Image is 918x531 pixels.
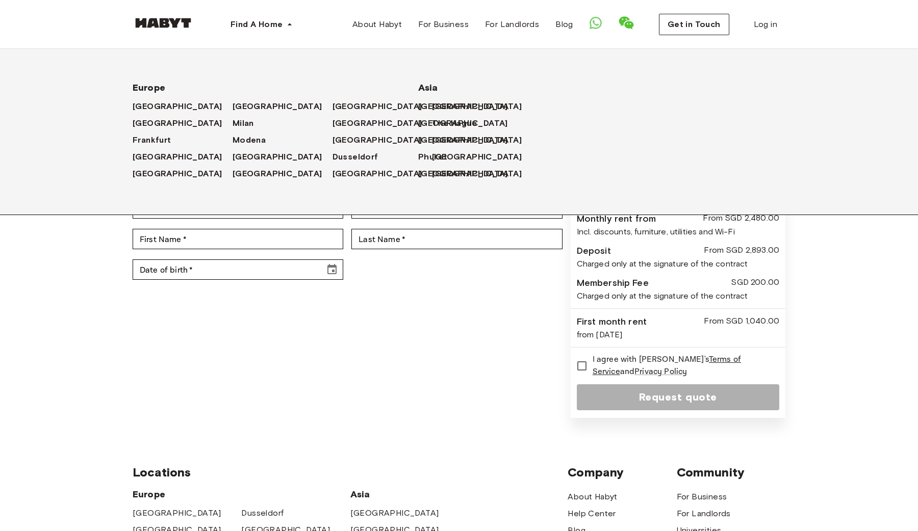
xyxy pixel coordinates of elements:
span: Europe [133,488,350,500]
span: Milan [233,117,254,129]
a: [GEOGRAPHIC_DATA] [418,117,518,129]
img: Habyt [133,18,194,28]
span: [GEOGRAPHIC_DATA] [233,168,322,180]
div: From SGD 1,040.00 [704,315,779,329]
a: [GEOGRAPHIC_DATA] [333,117,432,129]
span: I agree with [PERSON_NAME]'s and [593,354,771,378]
a: Phuket [418,151,457,163]
span: Asia [350,488,459,500]
div: from [DATE] [577,329,779,341]
span: [GEOGRAPHIC_DATA] [333,134,422,146]
div: Charged only at the signature of the contract [577,290,779,302]
span: Company [568,465,676,480]
span: Dusseldorf [333,151,378,163]
a: Dusseldorf [241,507,284,519]
a: [GEOGRAPHIC_DATA] [233,168,333,180]
span: Get in Touch [668,18,721,31]
a: [GEOGRAPHIC_DATA] [418,100,518,113]
span: [GEOGRAPHIC_DATA] [133,117,222,129]
span: [GEOGRAPHIC_DATA] [133,100,222,113]
span: [GEOGRAPHIC_DATA] [133,168,222,180]
a: About Habyt [344,14,410,35]
div: Membership Fee [577,276,649,290]
a: For Business [410,14,477,35]
a: [GEOGRAPHIC_DATA] [418,134,518,146]
a: [GEOGRAPHIC_DATA] [133,151,233,163]
a: [GEOGRAPHIC_DATA] [133,507,221,519]
span: Locations [133,465,568,480]
a: [GEOGRAPHIC_DATA] [432,168,532,180]
div: SGD 200.00 [731,276,779,290]
span: [GEOGRAPHIC_DATA] [418,100,508,113]
a: Privacy Policy [634,366,687,377]
div: Incl. discounts, furniture, utilities and Wi-Fi [577,226,779,238]
a: [GEOGRAPHIC_DATA] [333,134,432,146]
button: Get in Touch [659,14,729,35]
div: First month rent [577,315,647,329]
div: Charged only at the signature of the contract [577,258,779,270]
a: [GEOGRAPHIC_DATA] [418,168,518,180]
a: [GEOGRAPHIC_DATA] [233,100,333,113]
a: For Landlords [477,14,547,35]
span: Asia [418,82,500,94]
span: Blog [555,18,573,31]
a: [GEOGRAPHIC_DATA] [432,100,532,113]
div: From SGD 2,480.00 [703,212,779,226]
a: For Business [677,491,727,503]
a: Show WeChat QR Code [618,15,634,35]
span: Log in [754,18,777,31]
span: [GEOGRAPHIC_DATA] [233,151,322,163]
span: [GEOGRAPHIC_DATA] [418,134,508,146]
button: Choose date [322,259,342,280]
a: [GEOGRAPHIC_DATA] [350,507,439,519]
a: [GEOGRAPHIC_DATA] [233,151,333,163]
span: [GEOGRAPHIC_DATA] [418,168,508,180]
div: Monthly rent from [577,212,656,226]
a: For Landlords [677,508,731,520]
a: Modena [233,134,276,146]
a: Milan [233,117,264,129]
span: Modena [233,134,266,146]
span: [GEOGRAPHIC_DATA] [333,117,422,129]
a: [GEOGRAPHIC_DATA] [133,168,233,180]
span: [GEOGRAPHIC_DATA] [233,100,322,113]
a: [GEOGRAPHIC_DATA] [333,100,432,113]
span: About Habyt [352,18,402,31]
span: [GEOGRAPHIC_DATA] [432,151,522,163]
a: Dusseldorf [333,151,389,163]
span: Phuket [418,151,447,163]
span: Frankfurt [133,134,171,146]
a: [GEOGRAPHIC_DATA] [432,134,532,146]
a: Open WhatsApp [590,17,602,33]
span: Europe [133,82,386,94]
a: About Habyt [568,491,617,503]
a: Log in [746,14,785,35]
span: [GEOGRAPHIC_DATA] [333,100,422,113]
a: Blog [547,14,581,35]
span: Community [677,465,785,480]
a: [GEOGRAPHIC_DATA] [432,151,532,163]
span: For Landlords [485,18,539,31]
span: Find A Home [231,18,283,31]
div: From SGD 2,893.00 [704,244,779,258]
a: Frankfurt [133,134,182,146]
span: [GEOGRAPHIC_DATA] [133,151,222,163]
a: [GEOGRAPHIC_DATA] [133,100,233,113]
a: Help Center [568,508,616,520]
span: For Business [418,18,469,31]
div: Deposit [577,244,611,258]
span: [GEOGRAPHIC_DATA] [418,117,508,129]
a: [GEOGRAPHIC_DATA] [133,117,233,129]
a: [GEOGRAPHIC_DATA] [333,168,432,180]
span: [GEOGRAPHIC_DATA] [333,168,422,180]
button: Find A Home [222,14,301,35]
